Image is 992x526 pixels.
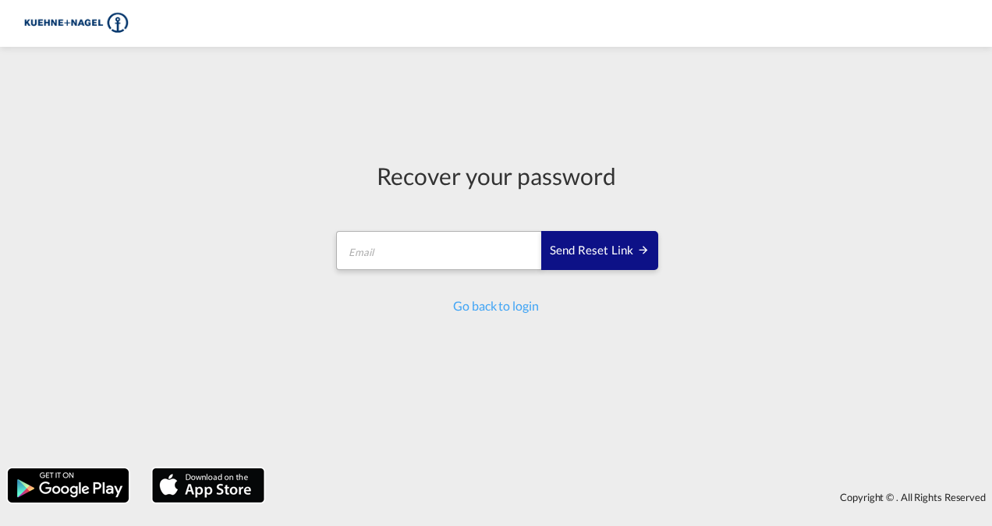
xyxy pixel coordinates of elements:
img: google.png [6,467,130,504]
input: Email [336,231,543,270]
a: Go back to login [453,298,538,313]
div: Recover your password [334,159,658,192]
div: Send reset link [550,242,650,260]
button: SEND RESET LINK [541,231,658,270]
md-icon: icon-arrow-right [637,243,650,256]
img: 36441310f41511efafde313da40ec4a4.png [23,6,129,41]
img: apple.png [151,467,266,504]
div: Copyright © . All Rights Reserved [272,484,992,510]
